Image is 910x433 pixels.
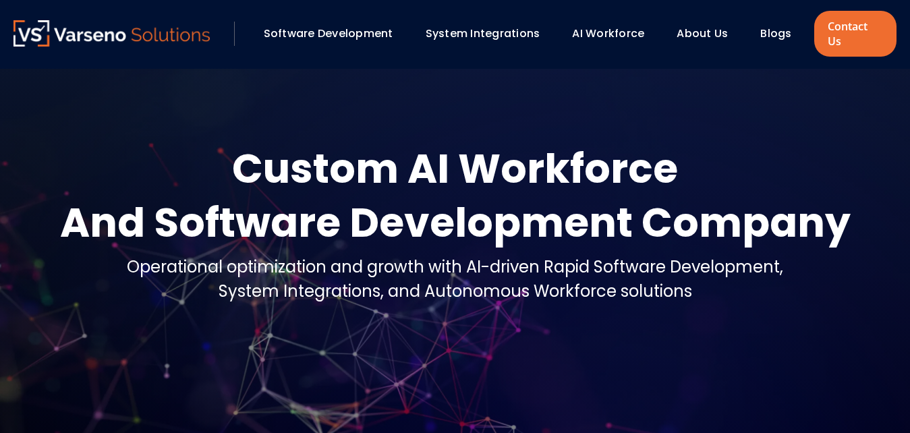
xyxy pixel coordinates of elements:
[753,22,810,45] div: Blogs
[572,26,644,41] a: AI Workforce
[814,11,897,57] a: Contact Us
[264,26,393,41] a: Software Development
[127,279,783,304] div: System Integrations, and Autonomous Workforce solutions
[565,22,663,45] div: AI Workforce
[426,26,540,41] a: System Integrations
[670,22,747,45] div: About Us
[419,22,559,45] div: System Integrations
[677,26,728,41] a: About Us
[60,142,851,196] div: Custom AI Workforce
[257,22,412,45] div: Software Development
[13,20,210,47] img: Varseno Solutions – Product Engineering & IT Services
[60,196,851,250] div: And Software Development Company
[760,26,791,41] a: Blogs
[127,255,783,279] div: Operational optimization and growth with AI-driven Rapid Software Development,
